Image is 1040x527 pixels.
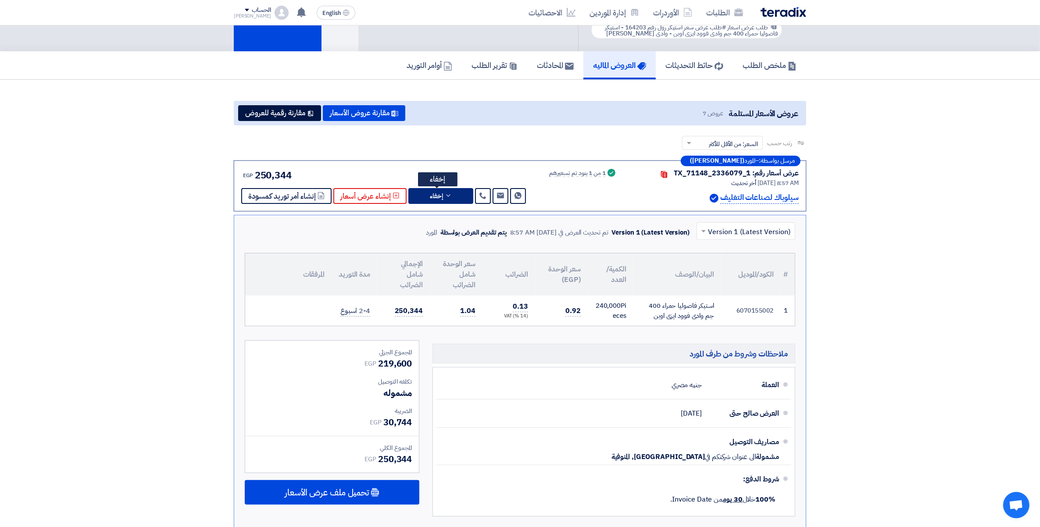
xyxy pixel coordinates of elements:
th: سعر الوحدة (EGP) [535,253,588,296]
a: إدارة الموردين [583,2,646,23]
div: الضريبة [252,406,412,416]
span: مشموله [383,386,412,399]
div: تكلفه التوصيل [252,377,412,386]
a: العروض الماليه [583,51,656,79]
th: الضرائب [482,253,535,296]
div: العرض صالح حتى [709,403,779,424]
span: EGP [370,418,382,427]
td: Pieces [588,296,633,326]
span: [DATE] [681,409,702,418]
th: الكمية/العدد [588,253,633,296]
a: حائط التحديثات [656,51,733,79]
span: 250,344 [395,306,423,317]
p: سيلوباك لصناعات التغليف [720,192,799,204]
span: مشمولة [756,452,779,461]
button: مقارنة رقمية للعروض [238,105,321,121]
h5: ملاحظات وشروط من طرف المورد [432,344,795,363]
img: profile_test.png [275,6,289,20]
span: #طلب عرض سعر استيكر رول رقم 164203 - استيكر فاصوليا حمراء 400 جم وادى فوود ايزى اوبن - وادى [PERS... [605,23,778,38]
span: 250,344 [255,168,292,182]
img: Teradix logo [761,7,806,17]
span: مرسل بواسطة: [759,158,795,164]
a: Open chat [1003,492,1029,518]
th: # [781,253,795,296]
div: شروط الدفع: [450,469,779,490]
div: العملة [709,374,779,395]
span: EGP [365,359,376,368]
span: [GEOGRAPHIC_DATA], المنوفية [611,452,705,461]
span: 250,344 [378,452,412,466]
span: [DATE] 8:57 AM [758,178,799,188]
span: أخر تحديث [731,178,756,188]
div: Version 1 (Latest Version) [612,228,690,238]
div: [PERSON_NAME] [234,14,271,18]
button: إنشاء عرض أسعار [333,188,407,204]
strong: 100% [755,494,776,505]
span: 1.04 [460,306,475,317]
div: عرض أسعار رقم: TX_71148_2336079_1 [674,168,799,178]
div: يتم تقديم العرض بواسطة [440,228,507,238]
div: الحساب [252,7,271,14]
span: 0.92 [565,306,581,317]
th: سعر الوحدة شامل الضرائب [430,253,482,296]
div: تم تحديث العرض في [DATE] 8:57 AM [510,228,608,238]
span: 30,744 [383,416,412,429]
span: عروض 7 [703,109,723,118]
div: (14 %) VAT [490,313,528,320]
a: ملخص الطلب [733,51,806,79]
button: إخفاء [408,188,473,204]
button: مقارنة عروض الأسعار [323,105,405,121]
a: الطلبات [699,2,750,23]
span: 219,600 [378,357,412,370]
span: رتب حسب [767,139,792,148]
div: استيكر فاصوليا حمراء 400 جم وادى فوود ايزى اوبن [640,301,714,320]
span: 240,000 [596,301,621,310]
div: – [681,156,801,166]
b: ([PERSON_NAME]) [690,158,744,164]
div: مصاريف التوصيل [709,431,779,452]
a: أوامر التوريد [397,51,462,79]
button: English [317,6,355,20]
div: إخفاء [418,172,457,186]
a: المحادثات [527,51,583,79]
img: Verified Account [710,194,718,203]
u: 30 يوم [723,494,742,505]
th: مدة التوريد [332,253,377,296]
span: السعر: من الأقل للأكثر [709,139,758,149]
div: المورد [426,228,437,238]
td: 1 [781,296,795,326]
a: الأوردرات [646,2,699,23]
h5: أوامر التوريد [407,60,452,70]
h5: ملخص الطلب [743,60,797,70]
div: جنيه مصري [672,377,702,393]
span: طلب عرض أسعار [727,23,768,32]
span: الى عنوان شركتكم في [705,452,756,461]
span: English [322,10,341,16]
span: 2-4 اسبوع [340,306,370,317]
h5: حائط التحديثات [665,60,723,70]
th: المرفقات [245,253,332,296]
div: المجموع الجزئي [252,348,412,357]
th: البيان/الوصف [633,253,721,296]
button: إنشاء أمر توريد كمسودة [241,188,332,204]
span: عروض الأسعار المستلمة [729,107,798,119]
span: تحميل ملف عرض الأسعار [285,488,369,496]
span: إنشاء عرض أسعار [340,193,391,199]
span: EGP [243,171,253,179]
span: إخفاء [430,193,443,199]
span: 0.13 [513,301,528,312]
h5: المحادثات [537,60,574,70]
span: EGP [365,455,376,464]
span: خلال من Invoice Date. [670,494,776,505]
th: الإجمالي شامل الضرائب [377,253,430,296]
h5: تقرير الطلب [472,60,518,70]
a: الاحصائيات [522,2,583,23]
td: 6070155002 [721,296,781,326]
div: المجموع الكلي [252,443,412,452]
span: إنشاء أمر توريد كمسودة [248,193,316,199]
div: 1 من 1 بنود تم تسعيرهم [549,170,606,177]
span: المورد [744,158,755,164]
h5: العروض الماليه [593,60,646,70]
th: الكود/الموديل [721,253,781,296]
a: تقرير الطلب [462,51,527,79]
